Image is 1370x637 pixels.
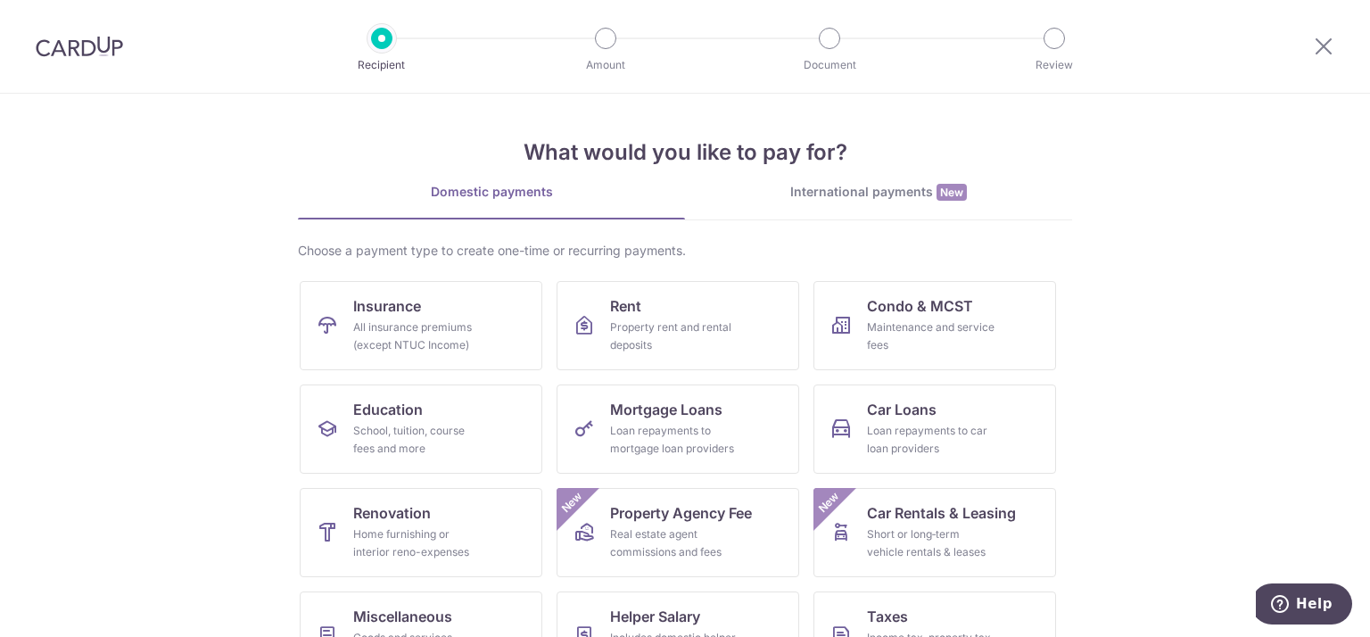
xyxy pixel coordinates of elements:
[610,606,700,627] span: Helper Salary
[867,422,995,458] div: Loan repayments to car loan providers
[867,399,937,420] span: Car Loans
[353,399,423,420] span: Education
[300,281,542,370] a: InsuranceAll insurance premiums (except NTUC Income)
[867,502,1016,524] span: Car Rentals & Leasing
[300,385,542,474] a: EducationSchool, tuition, course fees and more
[353,525,482,561] div: Home furnishing or interior reno-expenses
[813,385,1056,474] a: Car LoansLoan repayments to car loan providers
[316,56,448,74] p: Recipient
[557,281,799,370] a: RentProperty rent and rental deposits
[36,36,123,57] img: CardUp
[867,295,973,317] span: Condo & MCST
[298,136,1072,169] h4: What would you like to pay for?
[610,525,739,561] div: Real estate agent commissions and fees
[540,56,672,74] p: Amount
[298,183,685,201] div: Domestic payments
[685,183,1072,202] div: International payments
[763,56,895,74] p: Document
[353,318,482,354] div: All insurance premiums (except NTUC Income)
[867,318,995,354] div: Maintenance and service fees
[300,488,542,577] a: RenovationHome furnishing or interior reno-expenses
[353,606,452,627] span: Miscellaneous
[353,502,431,524] span: Renovation
[814,488,844,517] span: New
[610,422,739,458] div: Loan repayments to mortgage loan providers
[353,295,421,317] span: Insurance
[610,399,722,420] span: Mortgage Loans
[610,295,641,317] span: Rent
[557,385,799,474] a: Mortgage LoansLoan repayments to mortgage loan providers
[813,488,1056,577] a: Car Rentals & LeasingShort or long‑term vehicle rentals & leasesNew
[610,318,739,354] div: Property rent and rental deposits
[813,281,1056,370] a: Condo & MCSTMaintenance and service fees
[937,184,967,201] span: New
[557,488,587,517] span: New
[867,606,908,627] span: Taxes
[610,502,752,524] span: Property Agency Fee
[557,488,799,577] a: Property Agency FeeReal estate agent commissions and feesNew
[988,56,1120,74] p: Review
[298,242,1072,260] div: Choose a payment type to create one-time or recurring payments.
[867,525,995,561] div: Short or long‑term vehicle rentals & leases
[353,422,482,458] div: School, tuition, course fees and more
[1256,583,1352,628] iframe: Opens a widget where you can find more information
